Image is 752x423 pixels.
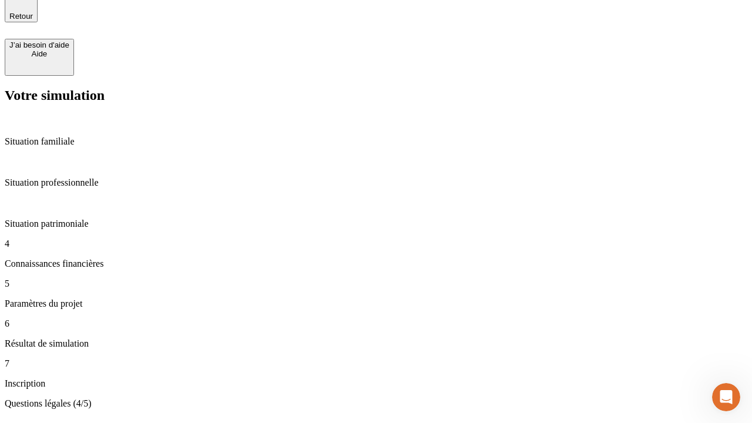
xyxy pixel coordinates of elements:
[9,41,69,49] div: J’ai besoin d'aide
[5,177,747,188] p: Situation professionnelle
[5,136,747,147] p: Situation familiale
[5,378,747,389] p: Inscription
[5,398,747,409] p: Questions légales (4/5)
[712,383,740,411] iframe: Intercom live chat
[5,318,747,329] p: 6
[5,358,747,369] p: 7
[9,12,33,21] span: Retour
[5,219,747,229] p: Situation patrimoniale
[5,239,747,249] p: 4
[5,298,747,309] p: Paramètres du projet
[5,258,747,269] p: Connaissances financières
[5,338,747,349] p: Résultat de simulation
[5,88,747,103] h2: Votre simulation
[5,278,747,289] p: 5
[5,39,74,76] button: J’ai besoin d'aideAide
[9,49,69,58] div: Aide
